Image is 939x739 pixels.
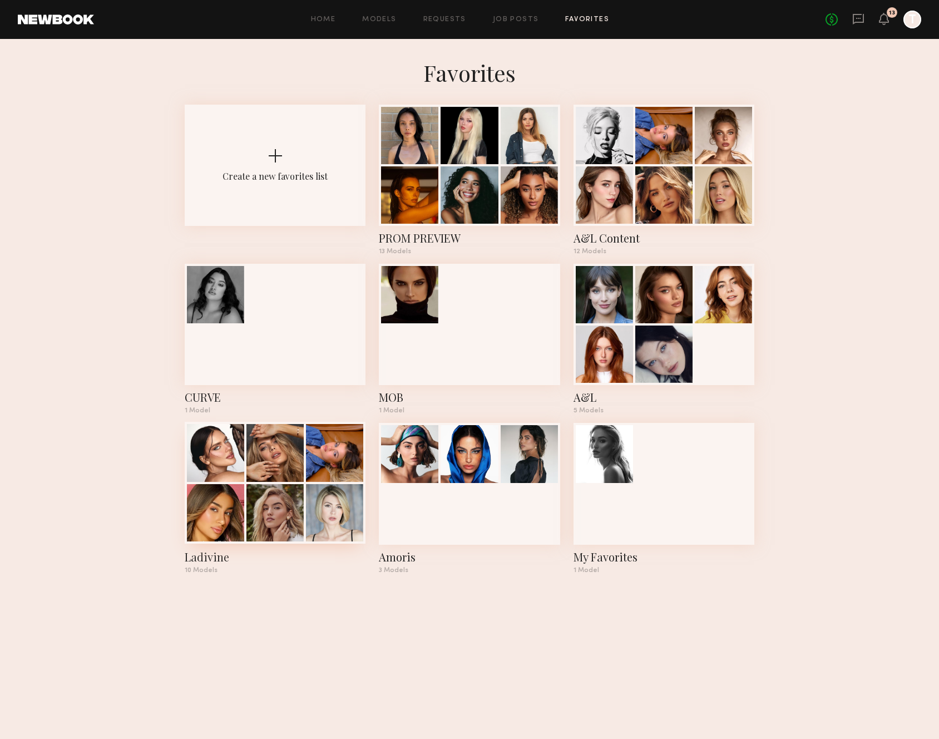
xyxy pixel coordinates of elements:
[574,567,754,574] div: 1 Model
[379,423,560,573] a: Amoris3 Models
[574,264,754,414] a: A&L5 Models
[379,264,560,414] a: MOB1 Model
[565,16,609,23] a: Favorites
[379,549,560,565] div: Amoris
[223,170,328,182] div: Create a new favorites list
[574,248,754,255] div: 12 Models
[185,407,365,414] div: 1 Model
[185,423,365,573] a: Ladivine10 Models
[379,390,560,405] div: MOB
[185,105,365,264] button: Create a new favorites list
[493,16,539,23] a: Job Posts
[574,549,754,565] div: My Favorites
[362,16,396,23] a: Models
[574,407,754,414] div: 5 Models
[379,567,560,574] div: 3 Models
[889,10,895,16] div: 13
[311,16,336,23] a: Home
[574,423,754,573] a: My Favorites1 Model
[574,230,754,246] div: A&L Content
[379,248,560,255] div: 13 Models
[574,105,754,255] a: A&L Content12 Models
[185,264,365,414] a: CURVE1 Model
[185,567,365,574] div: 10 Models
[423,16,466,23] a: Requests
[379,407,560,414] div: 1 Model
[185,549,365,565] div: Ladivine
[574,390,754,405] div: A&L
[379,230,560,246] div: PROM PREVIEW
[379,105,560,255] a: PROM PREVIEW13 Models
[185,390,365,405] div: CURVE
[903,11,921,28] a: T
